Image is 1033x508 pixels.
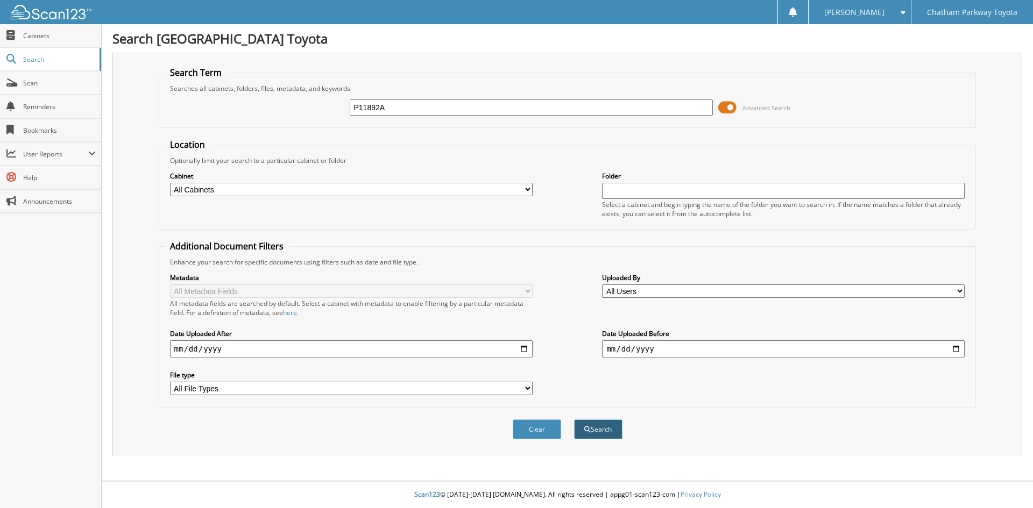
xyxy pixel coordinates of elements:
[602,340,965,357] input: end
[927,9,1017,16] span: Chatham Parkway Toyota
[574,419,622,439] button: Search
[165,84,971,93] div: Searches all cabinets, folders, files, metadata, and keywords
[165,257,971,267] div: Enhance your search for specific documents using filters such as date and file type.
[23,78,96,88] span: Scan
[283,308,297,317] a: here
[602,273,965,282] label: Uploaded By
[165,156,971,165] div: Optionally limit your search to a particular cabinet or folder
[23,102,96,111] span: Reminders
[165,139,210,151] legend: Location
[170,340,533,357] input: start
[824,9,885,16] span: [PERSON_NAME]
[602,171,965,181] label: Folder
[102,482,1033,508] div: © [DATE]-[DATE] [DOMAIN_NAME]. All rights reserved | appg01-scan123-com |
[23,197,96,206] span: Announcements
[23,149,88,159] span: User Reports
[170,299,533,317] div: All metadata fields are searched by default. Select a cabinet with metadata to enable filtering b...
[170,370,533,380] label: File type
[414,490,440,499] span: Scan123
[602,200,965,218] div: Select a cabinet and begin typing the name of the folder you want to search in. If the name match...
[165,240,289,252] legend: Additional Document Filters
[681,490,721,499] a: Privacy Policy
[170,171,533,181] label: Cabinet
[23,55,94,64] span: Search
[602,329,965,338] label: Date Uploaded Before
[979,456,1033,508] iframe: Chat Widget
[513,419,561,439] button: Clear
[742,104,790,112] span: Advanced Search
[23,173,96,182] span: Help
[170,273,533,282] label: Metadata
[170,329,533,338] label: Date Uploaded After
[23,31,96,40] span: Cabinets
[11,5,91,19] img: scan123-logo-white.svg
[165,67,227,78] legend: Search Term
[112,30,1022,47] h1: Search [GEOGRAPHIC_DATA] Toyota
[23,126,96,135] span: Bookmarks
